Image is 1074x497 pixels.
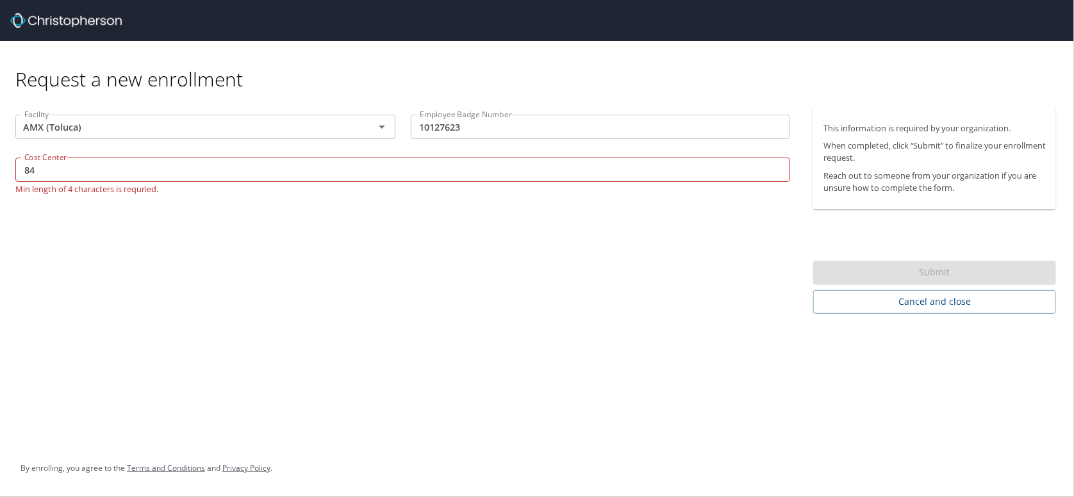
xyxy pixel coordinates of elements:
input: EX: 16820 [411,115,791,139]
div: Request a new enrollment [15,41,1066,92]
p: Reach out to someone from your organization if you are unsure how to complete the form. [823,170,1046,194]
button: Cancel and close [813,290,1056,314]
div: By enrolling, you agree to the and . [21,452,272,484]
p: When completed, click “Submit” to finalize your enrollment request. [823,140,1046,164]
p: Min length of 4 characters is requried. [15,182,790,193]
img: cbt logo [10,13,122,28]
a: Privacy Policy [222,462,270,473]
input: EX: [15,158,790,182]
button: Open [373,118,391,136]
p: This information is required by your organization. [823,122,1046,134]
span: Cancel and close [823,294,1046,310]
a: Terms and Conditions [127,462,205,473]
